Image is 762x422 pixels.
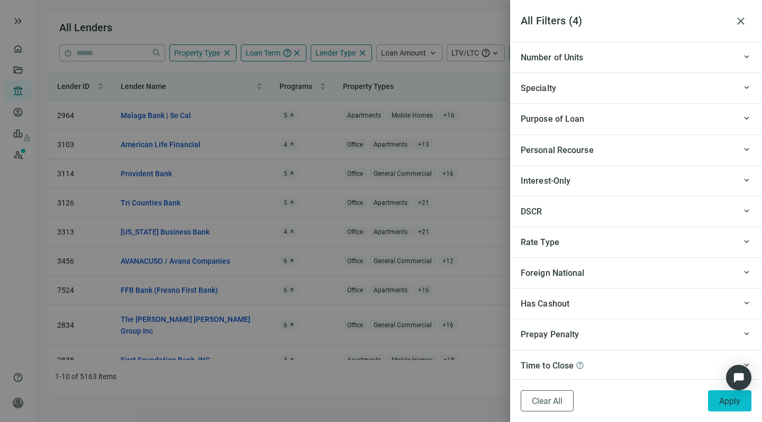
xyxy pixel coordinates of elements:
span: Has Cashout [521,299,569,309]
span: Time to Close [521,361,574,371]
span: Clear All [532,396,563,406]
button: Apply [708,390,751,411]
span: Personal Recourse [521,145,594,155]
div: Open Intercom Messenger [726,365,751,390]
div: keyboard_arrow_upHas Cashout [510,288,762,319]
div: keyboard_arrow_upRate Type [510,227,762,257]
span: Interest-Only [521,176,570,186]
span: Rate Type [521,237,559,247]
div: keyboard_arrow_upPersonal Recourse [510,134,762,165]
article: All Filters ( 4 ) [521,13,730,29]
span: Purpose of Loan [521,114,585,124]
div: keyboard_arrow_upSpecialty [510,73,762,103]
div: keyboard_arrow_upForeign National [510,257,762,288]
div: keyboard_arrow_upInterest-Only [510,165,762,196]
span: close [734,15,747,28]
span: DSCR [521,206,542,217]
span: Apply [719,396,740,406]
div: keyboard_arrow_upDSCR [510,196,762,227]
div: keyboard_arrow_upPurpose of Loan [510,103,762,134]
div: keyboard_arrow_upPrepay Penalty [510,319,762,349]
button: close [730,11,751,32]
span: Foreign National [521,268,585,278]
span: Number of Units [521,52,584,62]
div: keyboard_arrow_upTime to Closehelp [510,350,762,381]
span: help [576,361,584,370]
span: Specialty [521,83,556,93]
button: Clear All [521,390,574,411]
span: Prepay Penalty [521,329,579,339]
div: keyboard_arrow_upNumber of Units [510,42,762,73]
